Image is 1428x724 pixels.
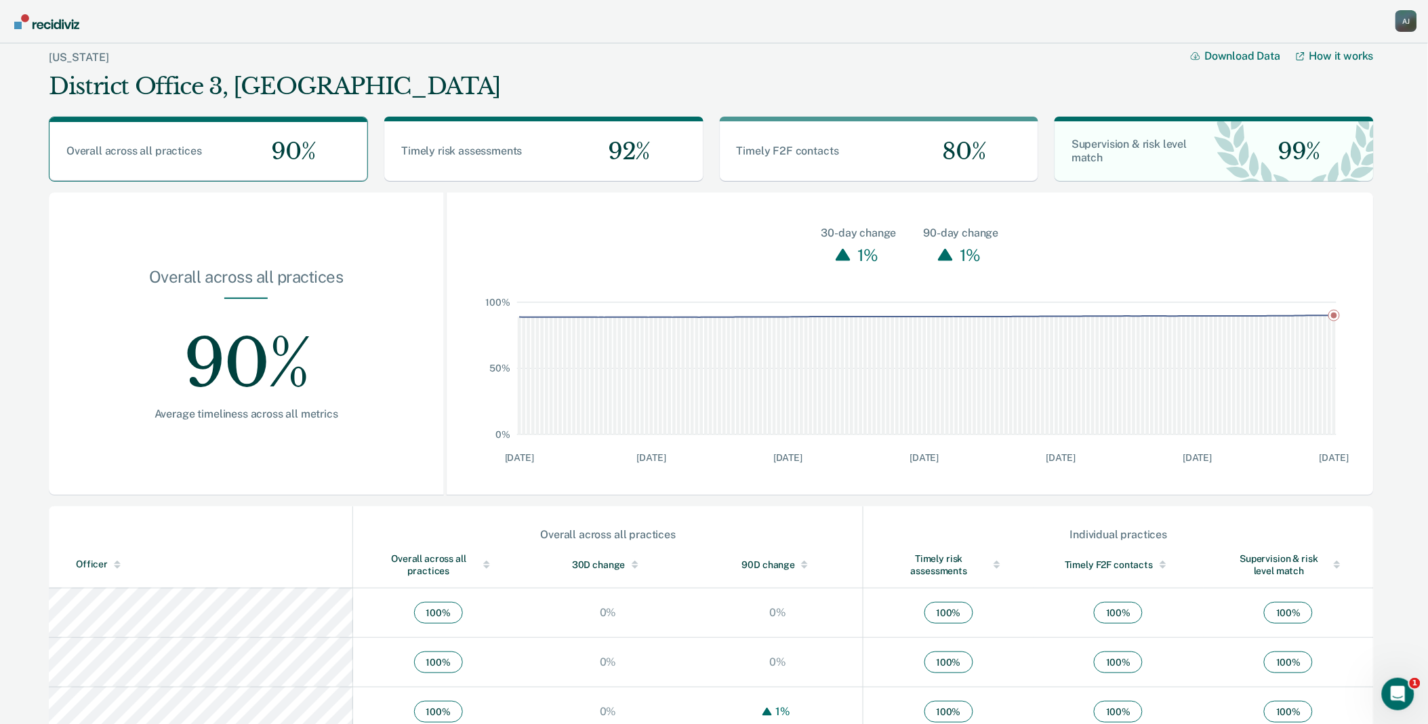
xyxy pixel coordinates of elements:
div: A J [1395,10,1417,32]
span: 1 [1410,678,1421,689]
span: 100 % [1094,701,1143,723]
iframe: Intercom live chat [1382,678,1414,710]
span: 100 % [1094,651,1143,673]
div: Average timeliness across all metrics [92,407,401,420]
span: 100 % [1264,602,1313,624]
span: 100 % [414,651,463,673]
span: 80% [932,138,986,165]
span: 100 % [924,651,973,673]
text: [DATE] [910,452,939,463]
th: Toggle SortBy [863,542,1034,588]
span: 92% [597,138,650,165]
a: [US_STATE] [49,51,108,64]
span: 100 % [414,701,463,723]
button: Download Data [1191,49,1297,62]
th: Toggle SortBy [353,542,523,588]
img: Recidiviz [14,14,79,29]
button: Profile dropdown button [1395,10,1417,32]
div: Overall across all practices [354,528,862,541]
div: 0% [596,705,620,718]
text: [DATE] [773,452,802,463]
span: Supervision & risk level match [1072,138,1187,164]
a: How it works [1297,49,1374,62]
div: 1% [854,241,882,268]
th: Toggle SortBy [693,542,863,588]
text: [DATE] [1183,452,1212,463]
span: Timely risk assessments [401,144,522,157]
div: 30-day change [821,225,897,241]
div: 0% [767,656,790,668]
div: Overall across all practices [380,552,496,577]
div: 1% [956,241,984,268]
span: 100 % [924,701,973,723]
span: 99% [1267,138,1321,165]
span: Overall across all practices [66,144,202,157]
div: 30D change [550,559,666,571]
span: 100 % [1264,651,1313,673]
div: District Office 3, [GEOGRAPHIC_DATA] [49,73,501,100]
span: Timely F2F contacts [737,144,839,157]
div: Individual practices [864,528,1373,541]
span: 100 % [924,602,973,624]
span: 100 % [1264,701,1313,723]
div: 90D change [720,559,836,571]
div: 0% [596,656,620,668]
div: Timely risk assessments [891,552,1006,577]
div: 90% [92,299,401,407]
text: [DATE] [1320,452,1349,463]
div: Overall across all practices [92,267,401,298]
div: Supervision & risk level match [1231,552,1347,577]
th: Toggle SortBy [1034,542,1204,588]
div: Timely F2F contacts [1061,559,1177,571]
div: 0% [596,606,620,619]
th: Toggle SortBy [1204,542,1374,588]
span: 100 % [1094,602,1143,624]
div: Officer [76,559,347,570]
th: Toggle SortBy [523,542,693,588]
text: [DATE] [504,452,533,463]
div: 1% [772,705,794,718]
span: 100 % [414,602,463,624]
span: 90% [261,138,316,165]
div: 0% [767,606,790,619]
div: 90-day change [924,225,999,241]
text: [DATE] [1046,452,1076,463]
th: Toggle SortBy [49,542,353,588]
text: [DATE] [636,452,666,463]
